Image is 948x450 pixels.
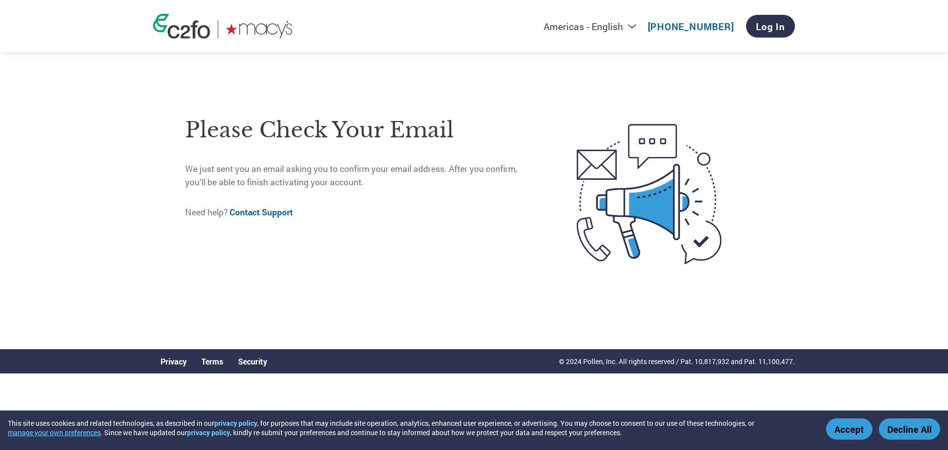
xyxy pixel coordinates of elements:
[201,356,223,367] a: Terms
[226,20,292,39] img: Macy's
[160,356,187,367] a: Privacy
[185,114,535,146] h1: Please check your email
[826,418,872,440] button: Accept
[8,418,812,437] div: This site uses cookies and related technologies, as described in our , for purposes that may incl...
[879,418,940,440] button: Decline All
[559,356,795,367] p: © 2024 Pollen, Inc. All rights reserved / Pat. 10,817,932 and Pat. 11,100,477.
[214,418,257,428] a: privacy policy
[238,356,267,367] a: Security
[8,428,101,437] button: manage your own preferences
[230,206,293,218] a: Contact Support
[185,163,535,189] p: We just sent you an email asking you to confirm your email address. After you confirm, you’ll be ...
[185,206,535,219] p: Need help?
[153,14,210,39] img: c2fo logo
[648,20,734,33] a: [PHONE_NUMBER]
[187,428,230,437] a: privacy policy
[746,15,795,38] a: Log In
[535,106,763,282] img: open-email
